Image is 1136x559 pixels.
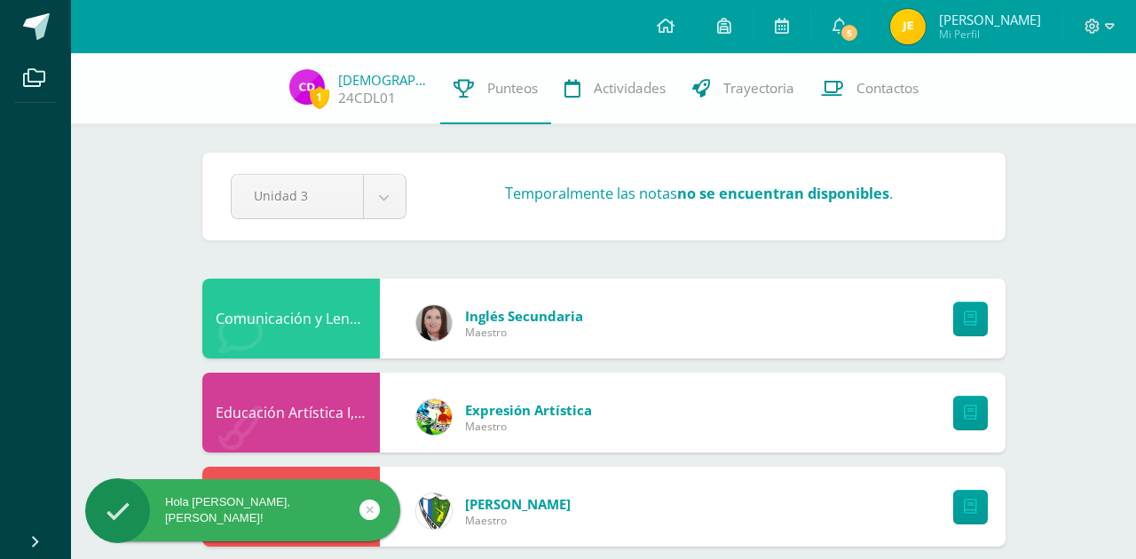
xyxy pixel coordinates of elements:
[416,493,452,529] img: d7d6d148f6dec277cbaab50fee73caa7.png
[232,175,406,218] a: Unidad 3
[505,183,893,203] h3: Temporalmente las notas .
[677,184,889,203] strong: no se encuentran disponibles
[338,71,427,89] a: [DEMOGRAPHIC_DATA][PERSON_NAME]
[465,307,583,325] span: Inglés Secundaria
[416,399,452,435] img: 159e24a6ecedfdf8f489544946a573f0.png
[465,419,592,434] span: Maestro
[890,9,926,44] img: 2aee2bd6fb6db27a1ed385a71e088303.png
[202,373,380,453] div: Educación Artística I, Música y Danza
[856,79,919,98] span: Contactos
[465,325,583,340] span: Maestro
[85,494,400,526] div: Hola [PERSON_NAME], [PERSON_NAME]!
[840,23,859,43] span: 5
[465,513,571,528] span: Maestro
[310,86,329,108] span: 1
[679,53,808,124] a: Trayectoria
[440,53,551,124] a: Punteos
[416,305,452,341] img: 8af0450cf43d44e38c4a1497329761f3.png
[808,53,932,124] a: Contactos
[465,401,592,419] span: Expresión Artística
[723,79,794,98] span: Trayectoria
[594,79,666,98] span: Actividades
[338,89,396,107] a: 24CDL01
[202,279,380,358] div: Comunicación y Lenguaje, Idioma Extranjero Inglés
[465,495,571,513] span: [PERSON_NAME]
[487,79,538,98] span: Punteos
[939,27,1041,42] span: Mi Perfil
[202,467,380,547] div: Matemáticas
[939,11,1041,28] span: [PERSON_NAME]
[551,53,679,124] a: Actividades
[254,175,341,217] span: Unidad 3
[289,69,325,105] img: 9fc6919c4ddf501a64a63e09c246e7e8.png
